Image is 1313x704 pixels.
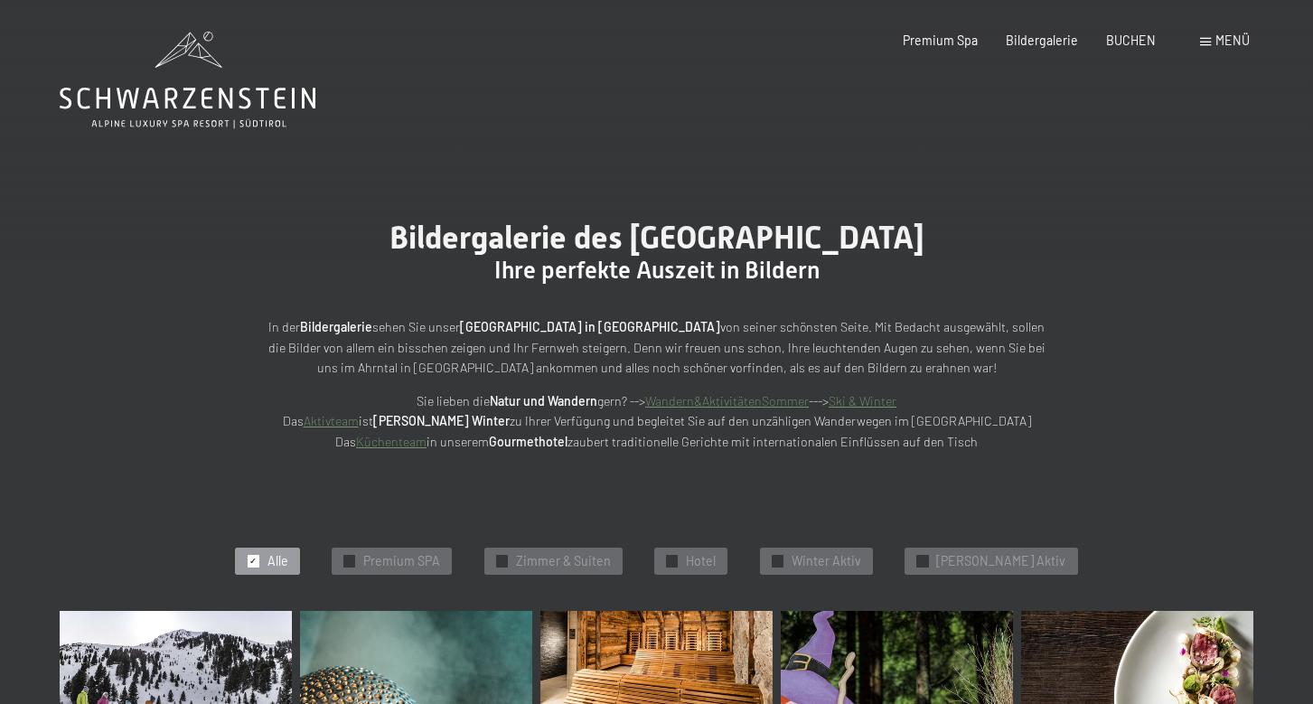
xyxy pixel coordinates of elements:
[669,556,676,567] span: ✓
[829,393,896,408] a: Ski & Winter
[774,556,781,567] span: ✓
[363,552,440,570] span: Premium SPA
[936,552,1065,570] span: [PERSON_NAME] Aktiv
[1215,33,1250,48] span: Menü
[300,319,372,334] strong: Bildergalerie
[498,556,505,567] span: ✓
[516,552,611,570] span: Zimmer & Suiten
[304,413,359,428] a: Aktivteam
[259,391,1055,453] p: Sie lieben die gern? --> ---> Das ist zu Ihrer Verfügung und begleitet Sie auf den unzähligen Wan...
[249,556,257,567] span: ✓
[686,552,716,570] span: Hotel
[919,556,926,567] span: ✓
[267,552,288,570] span: Alle
[346,556,353,567] span: ✓
[645,393,809,408] a: Wandern&AktivitätenSommer
[1106,33,1156,48] a: BUCHEN
[903,33,978,48] a: Premium Spa
[792,552,861,570] span: Winter Aktiv
[1006,33,1078,48] a: Bildergalerie
[490,393,597,408] strong: Natur und Wandern
[259,317,1055,379] p: In der sehen Sie unser von seiner schönsten Seite. Mit Bedacht ausgewählt, sollen die Bilder von ...
[494,257,820,284] span: Ihre perfekte Auszeit in Bildern
[489,434,567,449] strong: Gourmethotel
[389,219,924,256] span: Bildergalerie des [GEOGRAPHIC_DATA]
[373,413,510,428] strong: [PERSON_NAME] Winter
[460,319,720,334] strong: [GEOGRAPHIC_DATA] in [GEOGRAPHIC_DATA]
[356,434,427,449] a: Küchenteam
